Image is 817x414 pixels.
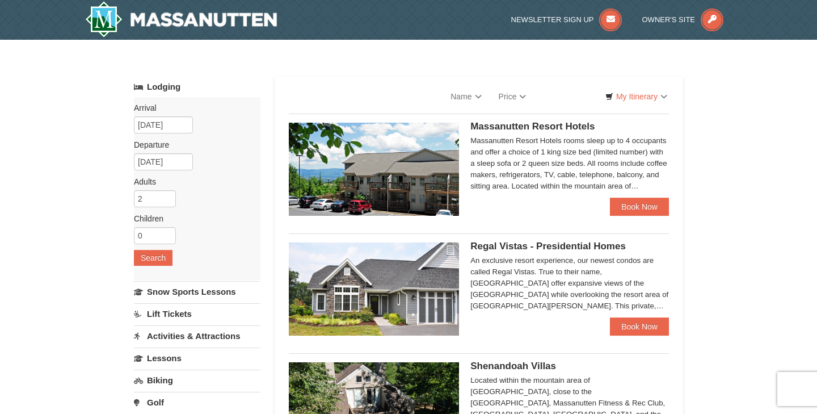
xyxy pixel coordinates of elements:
[134,281,260,302] a: Snow Sports Lessons
[470,135,669,192] div: Massanutten Resort Hotels rooms sleep up to 4 occupants and offer a choice of 1 king size bed (li...
[134,176,252,187] label: Adults
[134,250,172,266] button: Search
[642,15,696,24] span: Owner's Site
[470,361,556,371] span: Shenandoah Villas
[511,15,622,24] a: Newsletter Sign Up
[134,348,260,369] a: Lessons
[610,198,669,216] a: Book Now
[642,15,724,24] a: Owner's Site
[598,88,675,105] a: My Itinerary
[490,85,535,108] a: Price
[289,242,459,336] img: 19218991-1-902409a9.jpg
[470,255,669,312] div: An exclusive resort experience, our newest condos are called Regal Vistas. True to their name, [G...
[85,1,277,37] a: Massanutten Resort
[134,303,260,324] a: Lift Tickets
[470,121,595,132] span: Massanutten Resort Hotels
[134,77,260,97] a: Lodging
[610,317,669,336] a: Book Now
[289,123,459,216] img: 19219026-1-e3b4ac8e.jpg
[470,241,626,252] span: Regal Vistas - Presidential Homes
[134,325,260,346] a: Activities & Attractions
[134,213,252,224] label: Children
[134,139,252,150] label: Departure
[442,85,490,108] a: Name
[134,102,252,114] label: Arrival
[511,15,594,24] span: Newsletter Sign Up
[85,1,277,37] img: Massanutten Resort Logo
[134,370,260,391] a: Biking
[134,392,260,413] a: Golf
